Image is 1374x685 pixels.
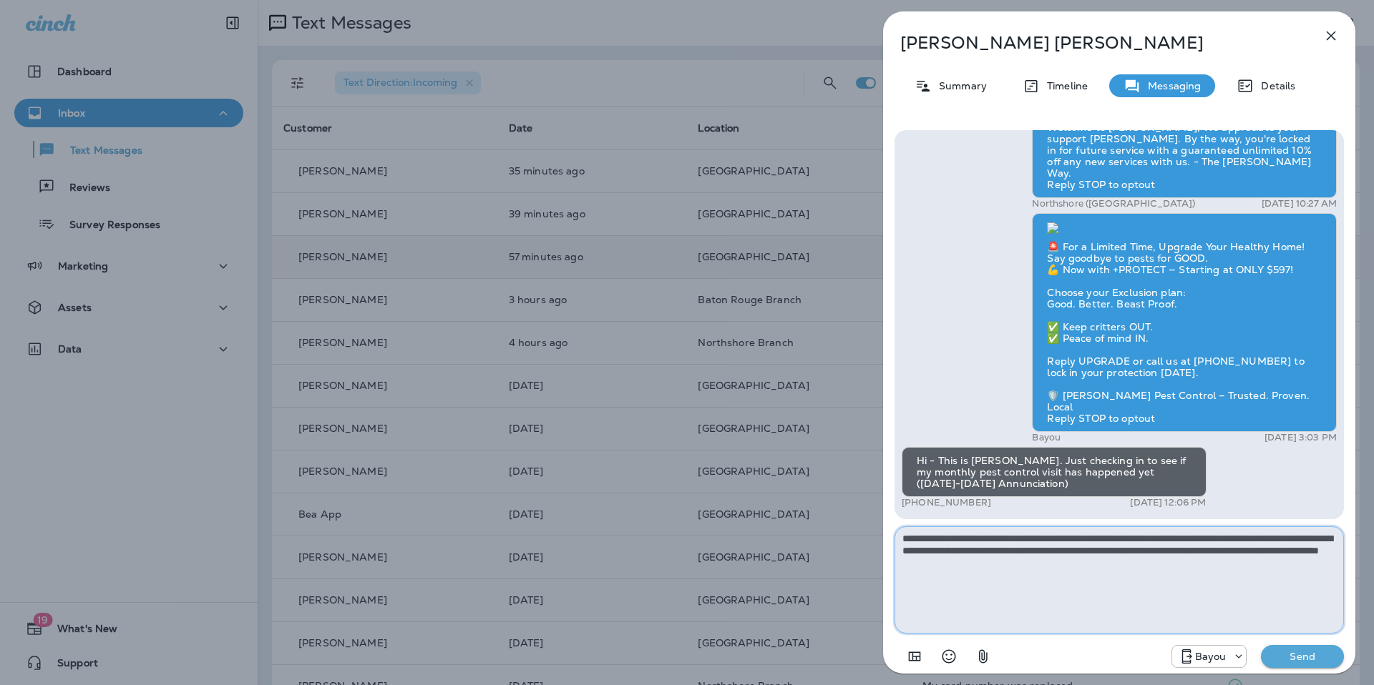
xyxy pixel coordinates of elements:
p: Send [1272,650,1332,663]
div: 🚨 For a Limited Time, Upgrade Your Healthy Home! Say goodbye to pests for GOOD. 💪 Now with +PROTE... [1032,213,1337,432]
button: Add in a premade template [900,642,929,671]
button: Select an emoji [935,642,963,671]
p: Messaging [1141,80,1201,92]
p: Summary [932,80,987,92]
p: Details [1254,80,1295,92]
p: Bayou [1195,651,1227,662]
button: Send [1261,645,1344,668]
p: [DATE] 3:03 PM [1265,432,1337,443]
p: [DATE] 12:06 PM [1130,497,1206,508]
div: Welcome to [PERSON_NAME], We appreciate your support [PERSON_NAME]. By the way, you're locked in ... [1032,94,1337,199]
img: twilio-download [1047,222,1058,234]
p: [PERSON_NAME] [PERSON_NAME] [900,33,1291,53]
p: Timeline [1040,80,1088,92]
p: Northshore ([GEOGRAPHIC_DATA]) [1032,198,1195,210]
div: Hi - This is [PERSON_NAME]. Just checking in to see if my monthly pest control visit has happened... [902,447,1207,497]
div: +1 (985) 315-4311 [1172,648,1247,665]
p: [DATE] 10:27 AM [1262,198,1337,210]
p: [PHONE_NUMBER] [902,497,991,508]
p: Bayou [1032,432,1061,443]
